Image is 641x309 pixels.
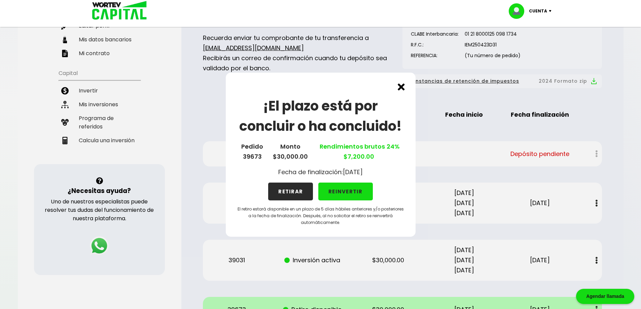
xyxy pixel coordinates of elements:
[237,206,405,226] p: El retiro estará disponible en un plazo de 5 días hábiles anteriores y/o posteriores a la fecha d...
[385,142,400,151] span: 24%
[398,83,405,90] img: cross.ed5528e3.svg
[278,167,363,177] p: Fecha de finalización: [DATE]
[529,6,547,16] p: Cuenta
[547,10,556,12] img: icon-down
[273,142,308,162] p: Monto $30,000.00
[268,183,313,200] button: RETIRAR
[241,142,263,162] p: Pedido 39673
[509,3,529,19] img: profile-image
[237,96,405,136] h1: ¡El plazo está por concluir o ha concluido!
[318,142,400,161] a: Rendimientos brutos $7,200.00
[576,289,634,304] div: Agendar llamada
[318,183,373,200] button: REINVERTIR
